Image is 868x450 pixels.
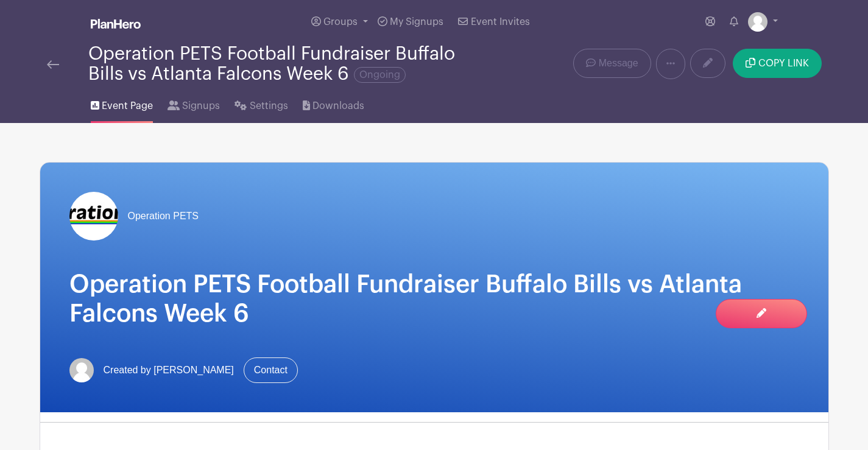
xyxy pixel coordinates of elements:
span: My Signups [390,17,443,27]
span: COPY LINK [758,58,809,68]
span: Downloads [312,99,364,113]
span: Message [599,56,638,71]
span: Settings [250,99,288,113]
span: Created by [PERSON_NAME] [104,363,234,378]
a: Contact [244,357,298,383]
a: Signups [168,84,220,123]
a: Settings [235,84,288,123]
a: Downloads [303,84,364,123]
div: Operation PETS Football Fundraiser Buffalo Bills vs Atlanta Falcons Week 6 [88,44,483,84]
span: Operation PETS [128,209,199,223]
button: COPY LINK [733,49,821,78]
h1: Operation PETS Football Fundraiser Buffalo Bills vs Atlanta Falcons Week 6 [69,270,799,328]
span: Groups [323,17,358,27]
img: default-ce2991bfa6775e67f084385cd625a349d9dcbb7a52a09fb2fda1e96e2d18dcdb.png [69,358,94,382]
a: Event Page [91,84,153,123]
span: Event Invites [471,17,530,27]
span: Event Page [102,99,153,113]
span: Signups [182,99,220,113]
span: Ongoing [354,67,406,83]
a: Message [573,49,651,78]
img: logo%20reduced%20for%20Plan%20Hero.jpg [69,192,118,241]
img: default-ce2991bfa6775e67f084385cd625a349d9dcbb7a52a09fb2fda1e96e2d18dcdb.png [748,12,767,32]
img: logo_white-6c42ec7e38ccf1d336a20a19083b03d10ae64f83f12c07503d8b9e83406b4c7d.svg [91,19,141,29]
img: back-arrow-29a5d9b10d5bd6ae65dc969a981735edf675c4d7a1fe02e03b50dbd4ba3cdb55.svg [47,60,59,69]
